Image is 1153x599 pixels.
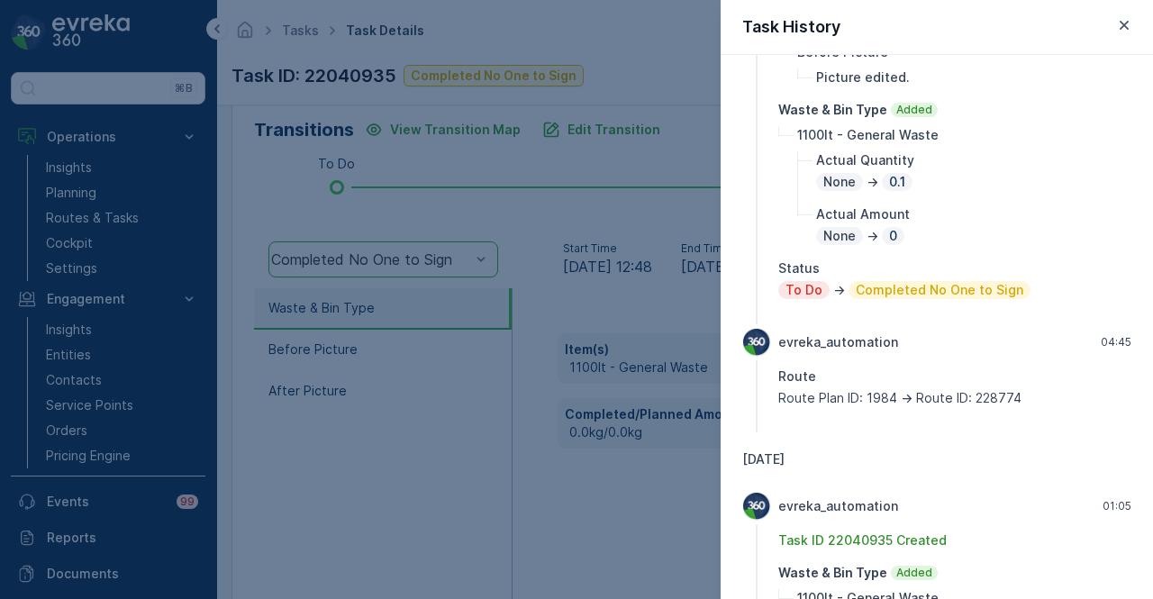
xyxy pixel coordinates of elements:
[816,151,914,169] p: Actual Quantity
[833,281,845,299] p: ->
[778,497,898,515] p: evreka_automation
[743,493,770,520] img: Evreka Logo
[778,333,898,351] p: evreka_automation
[816,68,910,86] p: Picture edited.
[867,173,878,191] p: ->
[887,173,907,191] p: 0.1
[743,329,770,356] img: Evreka Logo
[894,103,934,117] p: Added
[822,227,858,245] p: None
[901,389,912,407] p: ->
[778,531,1131,549] p: Task ID 22040935 Created
[784,281,824,299] p: To Do
[797,126,939,144] p: 1100lt - General Waste
[916,389,1021,407] p: Route ID: 228774
[742,14,840,40] p: Task History
[778,368,1131,386] p: Route
[816,205,910,223] p: Actual Amount
[778,389,897,407] p: Route Plan ID: 1984
[742,450,1131,468] p: [DATE]
[778,564,887,582] p: Waste & Bin Type
[1103,499,1131,513] p: 01:05
[894,566,934,580] p: Added
[867,227,878,245] p: ->
[1101,335,1131,349] p: 04:45
[854,281,1025,299] p: Completed No One to Sign
[822,173,858,191] p: None
[778,101,887,119] p: Waste & Bin Type
[887,227,899,245] p: 0
[778,259,1131,277] p: Status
